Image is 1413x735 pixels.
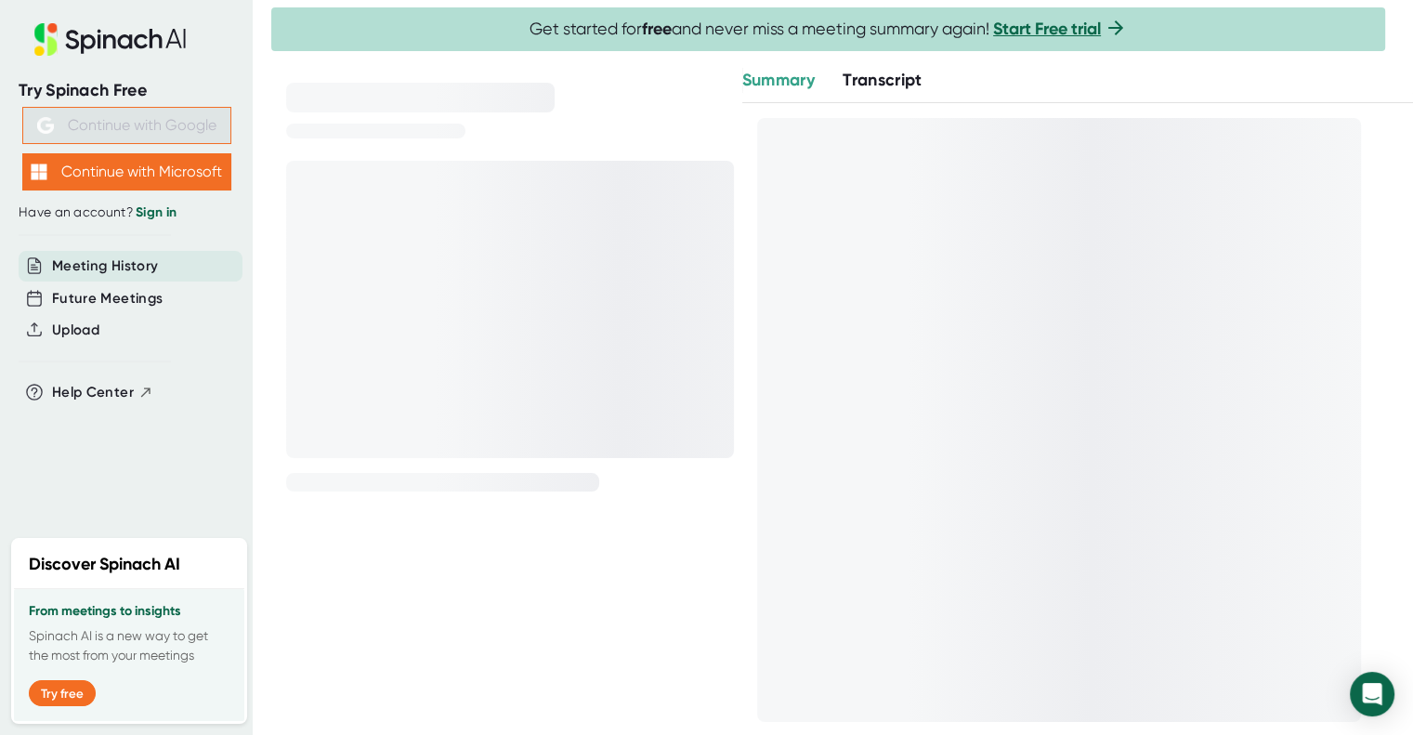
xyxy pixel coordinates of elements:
[19,204,234,221] div: Have an account?
[136,204,177,220] a: Sign in
[22,153,231,190] button: Continue with Microsoft
[742,70,815,90] span: Summary
[37,117,54,134] img: Aehbyd4JwY73AAAAAElFTkSuQmCC
[843,68,922,93] button: Transcript
[742,68,815,93] button: Summary
[52,382,153,403] button: Help Center
[1350,672,1394,716] div: Open Intercom Messenger
[22,107,231,144] button: Continue with Google
[29,680,96,706] button: Try free
[52,382,134,403] span: Help Center
[530,19,1127,40] span: Get started for and never miss a meeting summary again!
[993,19,1101,39] a: Start Free trial
[642,19,672,39] b: free
[52,320,99,341] button: Upload
[843,70,922,90] span: Transcript
[19,80,234,101] div: Try Spinach Free
[29,552,180,577] h2: Discover Spinach AI
[52,256,158,277] button: Meeting History
[29,626,229,665] p: Spinach AI is a new way to get the most from your meetings
[29,604,229,619] h3: From meetings to insights
[52,288,163,309] button: Future Meetings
